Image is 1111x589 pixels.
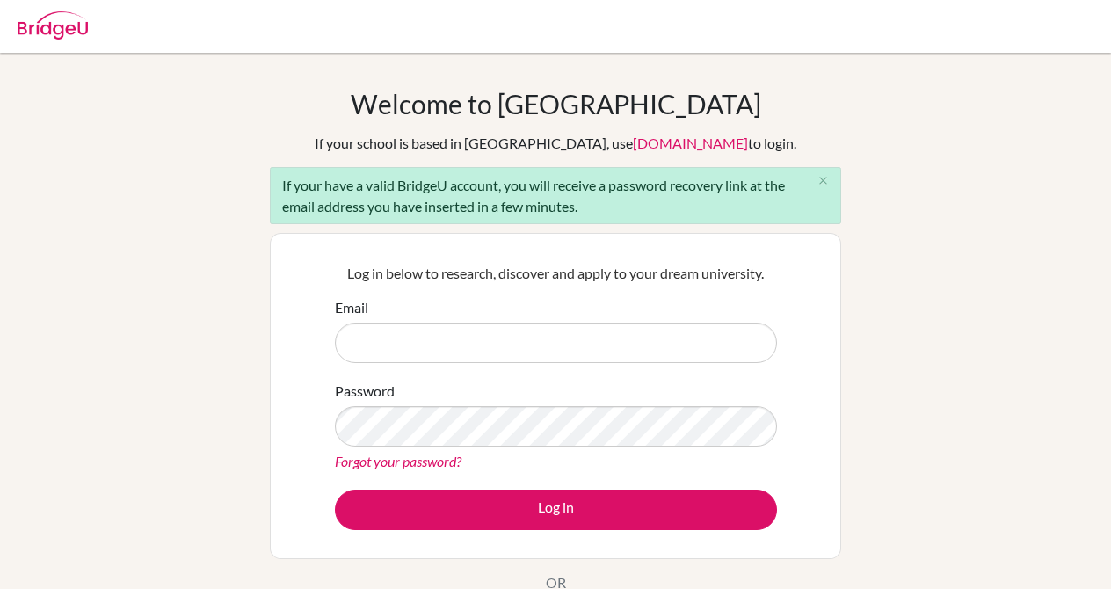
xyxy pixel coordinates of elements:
a: [DOMAIN_NAME] [633,135,748,151]
a: Forgot your password? [335,453,461,469]
button: Close [805,168,840,194]
img: Bridge-U [18,11,88,40]
h1: Welcome to [GEOGRAPHIC_DATA] [351,88,761,120]
div: If your have a valid BridgeU account, you will receive a password recovery link at the email addr... [270,167,841,224]
div: If your school is based in [GEOGRAPHIC_DATA], use to login. [315,133,796,154]
label: Email [335,297,368,318]
button: Log in [335,490,777,530]
i: close [817,174,830,187]
label: Password [335,381,395,402]
p: Log in below to research, discover and apply to your dream university. [335,263,777,284]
